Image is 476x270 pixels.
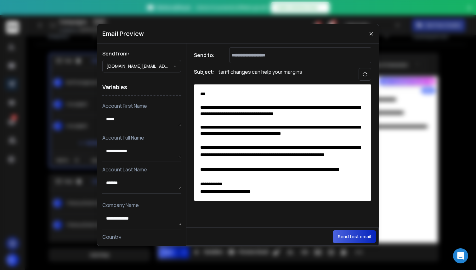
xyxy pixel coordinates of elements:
[102,233,181,241] p: Country
[194,68,215,81] h1: Subject:
[102,102,181,110] p: Account First Name
[453,248,468,263] div: Open Intercom Messenger
[102,166,181,173] p: Account Last Name
[333,230,376,243] button: Send test email
[218,68,302,81] p: tariff changes can help your margins
[102,50,181,57] h1: Send from:
[194,51,219,59] h1: Send to:
[102,29,144,38] h1: Email Preview
[102,79,181,96] h1: Variables
[102,134,181,141] p: Account Full Name
[106,63,173,69] p: [DOMAIN_NAME][EMAIL_ADDRESS][DOMAIN_NAME]
[102,201,181,209] p: Company Name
